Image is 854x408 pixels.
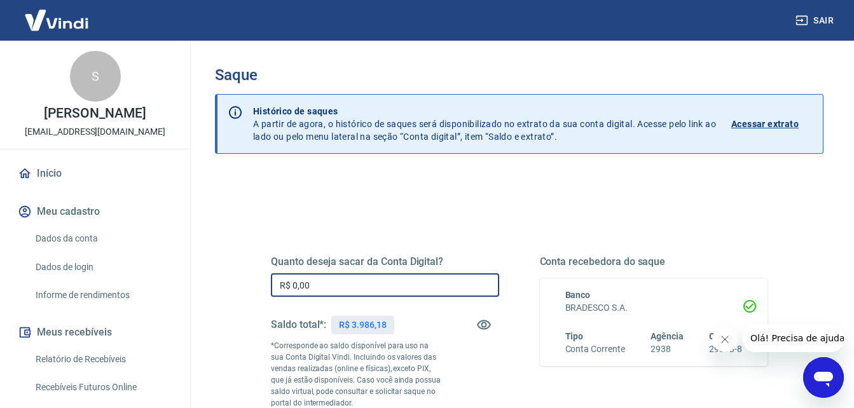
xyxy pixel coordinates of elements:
span: Olá! Precisa de ajuda? [8,9,107,19]
div: S [70,51,121,102]
button: Meus recebíveis [15,318,175,346]
span: Agência [651,331,684,341]
h5: Saldo total*: [271,318,326,331]
h6: 29393-8 [709,343,742,356]
iframe: Mensagem da empresa [743,324,844,352]
a: Dados da conta [31,226,175,252]
p: R$ 3.986,18 [339,318,386,332]
a: Informe de rendimentos [31,282,175,308]
h6: 2938 [651,343,684,356]
span: Conta [709,331,733,341]
a: Acessar extrato [731,105,813,143]
p: A partir de agora, o histórico de saques será disponibilizado no extrato da sua conta digital. Ac... [253,105,716,143]
h3: Saque [215,66,823,84]
a: Dados de login [31,254,175,280]
h6: Conta Corrente [565,343,625,356]
p: Acessar extrato [731,118,799,130]
img: Vindi [15,1,98,39]
p: [PERSON_NAME] [44,107,146,120]
span: Tipo [565,331,584,341]
iframe: Botão para abrir a janela de mensagens [803,357,844,398]
p: Histórico de saques [253,105,716,118]
h5: Conta recebedora do saque [540,255,768,268]
span: Banco [565,290,591,300]
h5: Quanto deseja sacar da Conta Digital? [271,255,499,268]
a: Relatório de Recebíveis [31,346,175,372]
button: Sair [793,9,839,32]
a: Início [15,160,175,187]
iframe: Fechar mensagem [712,327,738,352]
a: Recebíveis Futuros Online [31,374,175,400]
button: Meu cadastro [15,198,175,226]
h6: BRADESCO S.A. [565,301,743,315]
p: [EMAIL_ADDRESS][DOMAIN_NAME] [25,125,165,139]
